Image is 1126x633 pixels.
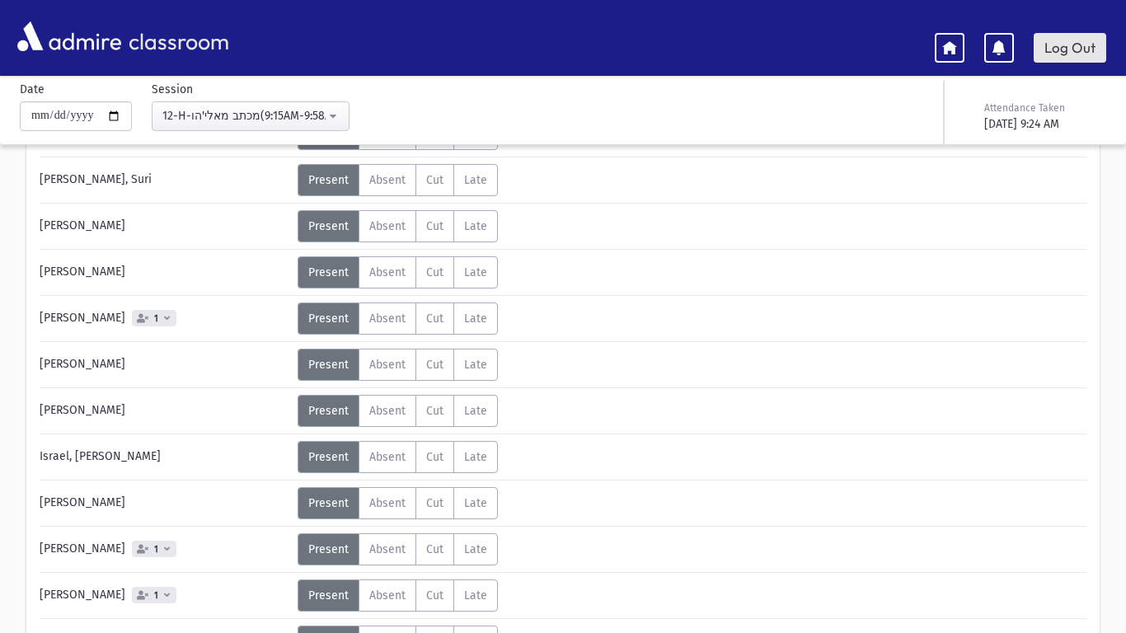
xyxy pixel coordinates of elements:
[369,219,406,233] span: Absent
[152,101,350,131] button: 12-H-מכתב מאלי'הו(9:15AM-9:58AM)
[426,404,443,418] span: Cut
[308,173,349,187] span: Present
[125,15,229,59] span: classroom
[31,395,298,427] div: [PERSON_NAME]
[31,533,298,565] div: [PERSON_NAME]
[298,487,498,519] div: AttTypes
[31,487,298,519] div: [PERSON_NAME]
[426,312,443,326] span: Cut
[31,579,298,612] div: [PERSON_NAME]
[984,115,1103,133] div: [DATE] 9:24 AM
[464,496,487,510] span: Late
[298,302,498,335] div: AttTypes
[464,219,487,233] span: Late
[20,81,45,98] label: Date
[426,450,443,464] span: Cut
[308,404,349,418] span: Present
[308,450,349,464] span: Present
[308,542,349,556] span: Present
[369,173,406,187] span: Absent
[369,588,406,603] span: Absent
[151,544,162,555] span: 1
[31,256,298,288] div: [PERSON_NAME]
[426,358,443,372] span: Cut
[369,496,406,510] span: Absent
[308,219,349,233] span: Present
[298,210,498,242] div: AttTypes
[369,404,406,418] span: Absent
[426,219,443,233] span: Cut
[152,81,193,98] label: Session
[369,358,406,372] span: Absent
[426,265,443,279] span: Cut
[151,313,162,324] span: 1
[298,349,498,381] div: AttTypes
[464,312,487,326] span: Late
[31,164,298,196] div: [PERSON_NAME], Suri
[298,395,498,427] div: AttTypes
[308,265,349,279] span: Present
[162,107,326,124] div: 12-H-מכתב מאלי'הו(9:15AM-9:58AM)
[984,101,1103,115] div: Attendance Taken
[426,496,443,510] span: Cut
[31,210,298,242] div: [PERSON_NAME]
[464,542,487,556] span: Late
[298,579,498,612] div: AttTypes
[31,302,298,335] div: [PERSON_NAME]
[426,588,443,603] span: Cut
[298,164,498,196] div: AttTypes
[31,349,298,381] div: [PERSON_NAME]
[151,590,162,601] span: 1
[369,450,406,464] span: Absent
[369,312,406,326] span: Absent
[464,173,487,187] span: Late
[369,265,406,279] span: Absent
[13,17,125,55] img: AdmirePro
[464,404,487,418] span: Late
[298,533,498,565] div: AttTypes
[464,450,487,464] span: Late
[308,312,349,326] span: Present
[464,265,487,279] span: Late
[298,441,498,473] div: AttTypes
[426,173,443,187] span: Cut
[308,496,349,510] span: Present
[464,358,487,372] span: Late
[369,542,406,556] span: Absent
[1034,33,1106,63] a: Log Out
[31,441,298,473] div: Israel, [PERSON_NAME]
[426,542,443,556] span: Cut
[308,588,349,603] span: Present
[308,358,349,372] span: Present
[298,256,498,288] div: AttTypes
